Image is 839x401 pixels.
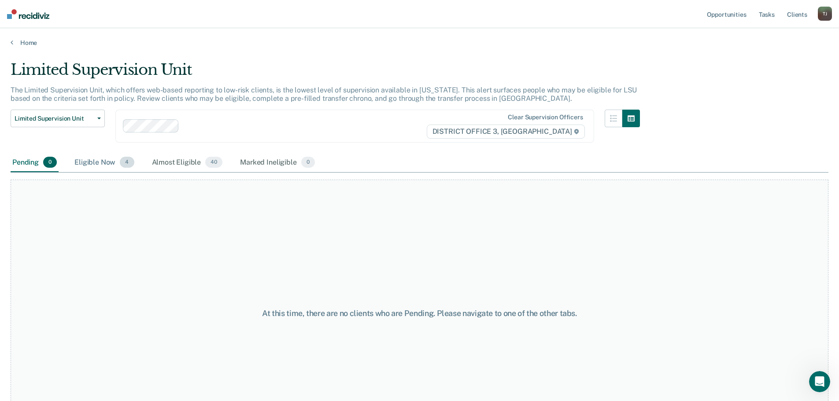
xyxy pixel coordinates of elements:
[205,157,222,168] span: 40
[73,153,136,173] div: Eligible Now4
[15,115,94,122] span: Limited Supervision Unit
[11,153,59,173] div: Pending0
[818,7,832,21] div: T J
[11,61,640,86] div: Limited Supervision Unit
[150,153,225,173] div: Almost Eligible40
[809,371,830,392] iframe: Intercom live chat
[11,86,637,103] p: The Limited Supervision Unit, which offers web-based reporting to low-risk clients, is the lowest...
[215,309,624,318] div: At this time, there are no clients who are Pending. Please navigate to one of the other tabs.
[11,110,105,127] button: Limited Supervision Unit
[43,157,57,168] span: 0
[301,157,315,168] span: 0
[7,9,49,19] img: Recidiviz
[120,157,134,168] span: 4
[238,153,317,173] div: Marked Ineligible0
[11,39,828,47] a: Home
[508,114,583,121] div: Clear supervision officers
[427,125,585,139] span: DISTRICT OFFICE 3, [GEOGRAPHIC_DATA]
[818,7,832,21] button: TJ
